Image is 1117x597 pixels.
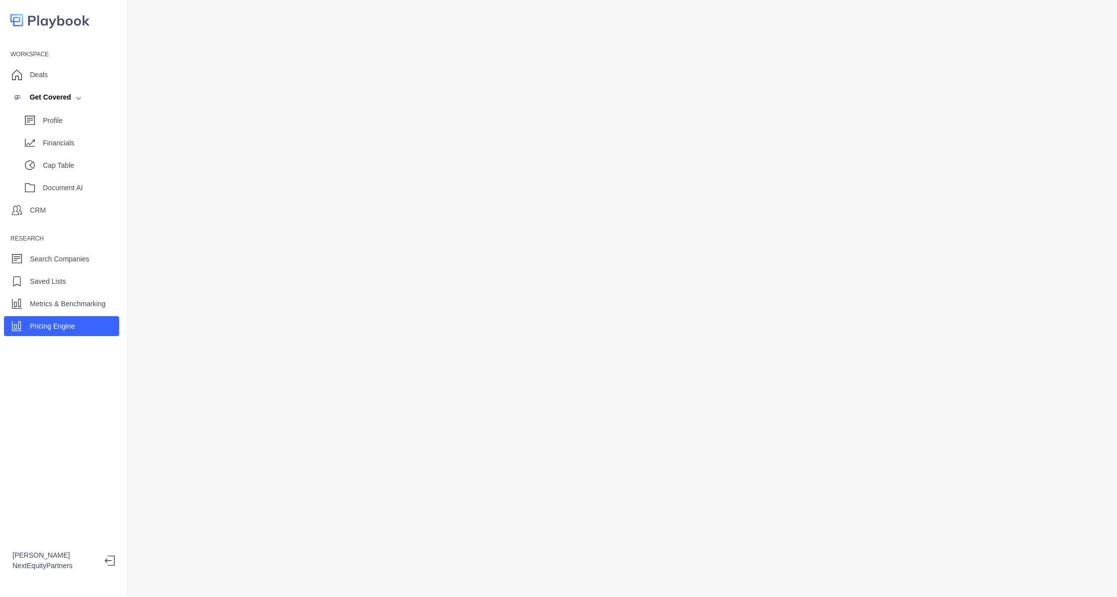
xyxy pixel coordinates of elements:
[12,92,22,102] img: company image
[43,183,119,193] p: Document AI
[43,138,119,148] p: Financials
[144,10,1101,587] iframe: Pricing Engine
[30,254,89,264] p: Search Companies
[30,70,48,80] p: Deals
[43,160,119,171] p: Cap Table
[30,276,66,287] p: Saved Lists
[30,205,46,216] p: CRM
[12,550,97,561] p: [PERSON_NAME]
[12,92,71,103] div: Get Covered
[12,561,97,571] p: NextEquityPartners
[43,116,119,126] p: Profile
[30,299,106,309] p: Metrics & Benchmarking
[30,321,75,332] p: Pricing Engine
[10,10,90,30] img: logo-colored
